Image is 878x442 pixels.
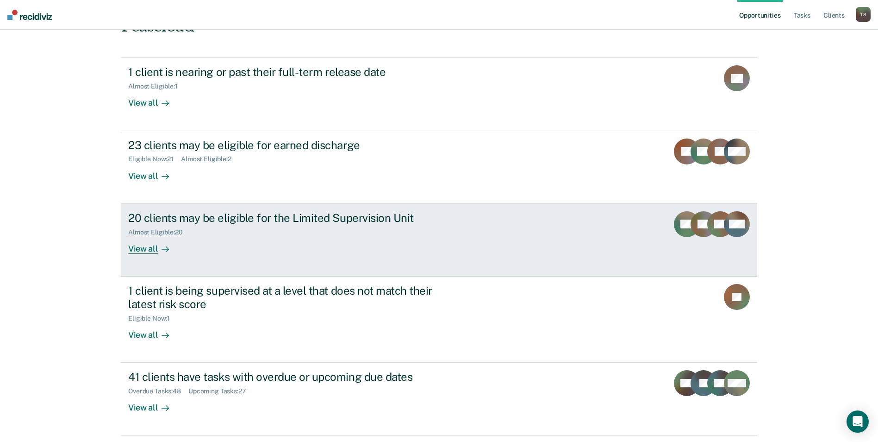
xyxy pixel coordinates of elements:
[128,387,188,395] div: Overdue Tasks : 48
[128,315,177,322] div: Eligible Now : 1
[847,410,869,433] div: Open Intercom Messenger
[128,211,453,225] div: 20 clients may be eligible for the Limited Supervision Unit
[128,322,180,340] div: View all
[121,131,757,204] a: 23 clients may be eligible for earned dischargeEligible Now:21Almost Eligible:2View all
[128,395,180,413] div: View all
[181,155,239,163] div: Almost Eligible : 2
[128,236,180,254] div: View all
[7,10,52,20] img: Recidiviz
[128,370,453,384] div: 41 clients have tasks with overdue or upcoming due dates
[121,363,757,436] a: 41 clients have tasks with overdue or upcoming due datesOverdue Tasks:48Upcoming Tasks:27View all
[121,277,757,363] a: 1 client is being supervised at a level that does not match their latest risk scoreEligible Now:1...
[128,228,190,236] div: Almost Eligible : 20
[128,82,185,90] div: Almost Eligible : 1
[128,65,453,79] div: 1 client is nearing or past their full-term release date
[188,387,254,395] div: Upcoming Tasks : 27
[128,155,181,163] div: Eligible Now : 21
[128,163,180,181] div: View all
[856,7,871,22] button: TS
[121,57,757,131] a: 1 client is nearing or past their full-term release dateAlmost Eligible:1View all
[128,90,180,108] div: View all
[856,7,871,22] div: T S
[128,139,453,152] div: 23 clients may be eligible for earned discharge
[121,204,757,277] a: 20 clients may be eligible for the Limited Supervision UnitAlmost Eligible:20View all
[128,284,453,311] div: 1 client is being supervised at a level that does not match their latest risk score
